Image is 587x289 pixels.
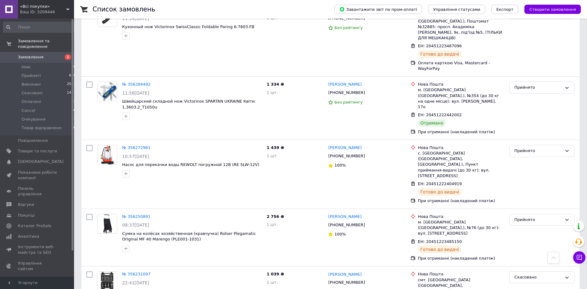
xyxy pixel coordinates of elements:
[334,232,346,236] span: 100%
[22,108,35,113] span: Cancel
[267,16,278,20] span: 1 шт.
[328,154,365,158] span: [PHONE_NUMBER]
[418,50,462,58] div: Готово до видачі
[515,274,562,281] div: Скасовано
[515,217,562,223] div: Прийнято
[122,214,151,219] a: № 356250891
[18,159,64,164] span: [DEMOGRAPHIC_DATA]
[20,4,66,9] span: «Всі покупки»
[433,7,480,12] span: Управління статусами
[18,234,39,239] span: Аналітика
[93,6,155,13] h1: Список замовлень
[67,90,76,96] span: 1467
[328,145,362,151] a: [PERSON_NAME]
[122,280,149,285] span: 22:41[DATE]
[18,148,57,154] span: Товари та послуги
[339,6,417,12] span: Завантажити звіт по пром-оплаті
[267,154,278,158] span: 1 шт.
[98,82,117,101] img: Фото товару
[418,87,504,110] div: м. [GEOGRAPHIC_DATA] ([GEOGRAPHIC_DATA].), №354 (до 30 кг на одне місце): вул. [PERSON_NAME], 17о
[491,5,519,14] button: Експорт
[418,82,504,87] div: Нова Пошта
[524,5,581,14] button: Створити замовлення
[334,100,363,104] span: Без рейтингу
[101,214,114,233] img: Фото товару
[18,54,43,60] span: Замовлення
[573,251,585,264] button: Чат з покупцем
[18,38,74,49] span: Замовлення та повідомлення
[65,54,71,60] span: 1
[69,73,76,79] span: 656
[418,60,504,71] div: Оплата карткою Visa, Mastercard - WayForPay
[267,280,278,285] span: 1 шт.
[418,246,462,253] div: Готово до видачі
[418,145,504,151] div: Нова Пошта
[328,16,365,20] span: [PHONE_NUMBER]
[97,145,117,165] a: Фото товару
[18,170,57,181] span: Показники роботи компанії
[18,202,34,207] span: Відгуки
[22,99,41,104] span: Оплачені
[18,223,51,229] span: Каталог ProSale
[418,214,504,219] div: Нова Пошта
[328,223,365,227] span: [PHONE_NUMBER]
[18,138,48,143] span: Повідомлення
[122,154,149,159] span: 10:57[DATE]
[22,73,41,79] span: Прийняті
[18,213,35,218] span: Покупці
[67,82,76,87] span: 2501
[122,272,151,276] a: № 356231097
[418,119,446,127] div: Отримано
[418,256,504,261] div: При отриманні (накладений платіж)
[515,84,562,91] div: Прийнято
[418,271,504,277] div: Нова Пошта
[418,219,504,236] div: м. [GEOGRAPHIC_DATA] ([GEOGRAPHIC_DATA].), №76 (до 30 кг): вул. [STREET_ADDRESS]
[122,231,256,242] a: Сумка на колёсах хозяйственная (кравчучка) Rolser Plegamatic Original MF 40 Marengo (PLE001-1031)
[97,82,117,101] a: Фото товару
[267,82,284,87] span: 1 334 ₴
[267,222,278,227] span: 1 шт.
[122,99,254,109] a: Швейцарский складной нож Victorinox SPARTAN UKRAINE Квіти 1.3603.2_T1050u
[18,186,57,197] span: Панель управління
[518,7,581,11] a: Створити замовлення
[71,99,76,104] span: 22
[73,64,76,70] span: 0
[328,280,365,285] span: [PHONE_NUMBER]
[3,22,76,33] input: Пошук
[328,90,365,95] span: [PHONE_NUMBER]
[122,82,151,87] a: № 356284492
[267,272,284,276] span: 1 039 ₴
[529,7,576,12] span: Створити замовлення
[418,113,462,117] span: ЕН: 20451222442002
[122,24,254,29] a: Кухонный нож Victorinox SwissClassic Foldable Paring 6.7803.FB
[22,117,46,122] span: Очікування
[418,44,462,48] span: ЕН: 20451223487096
[418,198,504,204] div: При отриманні (накладений платіж)
[418,13,504,41] div: м. [GEOGRAPHIC_DATA] ([GEOGRAPHIC_DATA].), Поштомат №32885: просп. Академіка [PERSON_NAME], 9є, п...
[22,64,31,70] span: Нові
[20,9,74,15] div: Ваш ID: 3209446
[267,90,278,95] span: 1 шт.
[22,125,61,131] span: Товар відправлено
[496,7,514,12] span: Експорт
[73,125,76,131] span: 0
[122,16,149,21] span: 11:54[DATE]
[418,129,504,135] div: При отриманні (накладений платіж)
[515,148,562,154] div: Прийнято
[328,272,362,278] a: [PERSON_NAME]
[418,181,462,186] span: ЕН: 20451222404919
[73,108,76,113] span: 0
[18,261,57,272] span: Управління сайтом
[97,214,117,234] a: Фото товару
[334,5,422,14] button: Завантажити звіт по пром-оплаті
[122,145,151,150] a: № 356272961
[101,145,114,164] img: Фото товару
[418,151,504,179] div: с. [GEOGRAPHIC_DATA] ([GEOGRAPHIC_DATA], [GEOGRAPHIC_DATA].), Пункт приймання-видачі (до 30 кг): ...
[418,188,462,196] div: Готово до видачі
[122,162,259,167] a: Насос для перекачки воды REWOLT погружной 12В (RE SLW-12V)
[267,214,284,219] span: 2 756 ₴
[334,163,346,168] span: 100%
